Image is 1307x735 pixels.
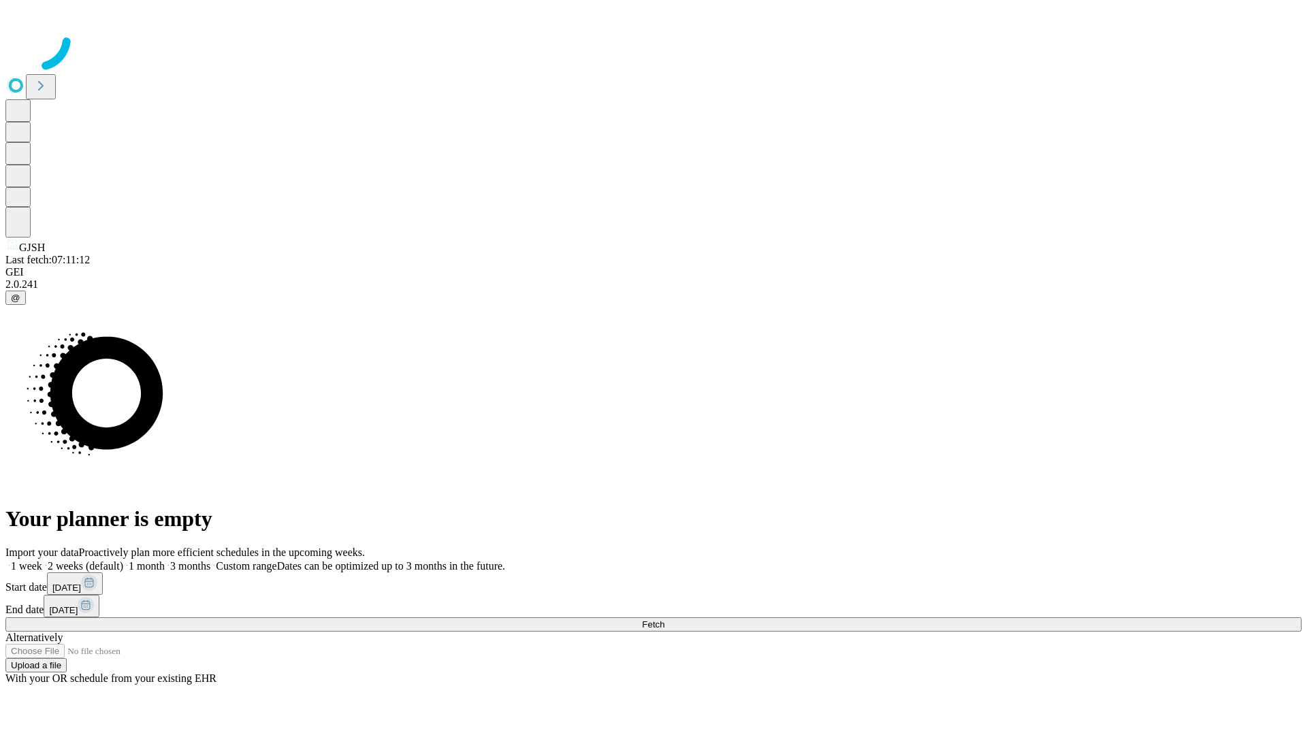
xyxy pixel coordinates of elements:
[277,560,505,572] span: Dates can be optimized up to 3 months in the future.
[19,242,45,253] span: GJSH
[129,560,165,572] span: 1 month
[5,658,67,672] button: Upload a file
[48,560,123,572] span: 2 weeks (default)
[216,560,276,572] span: Custom range
[5,595,1302,617] div: End date
[44,595,99,617] button: [DATE]
[47,572,103,595] button: [DATE]
[5,546,79,558] span: Import your data
[5,672,216,684] span: With your OR schedule from your existing EHR
[642,619,664,630] span: Fetch
[79,546,365,558] span: Proactively plan more efficient schedules in the upcoming weeks.
[5,278,1302,291] div: 2.0.241
[5,506,1302,532] h1: Your planner is empty
[52,583,81,593] span: [DATE]
[5,632,63,643] span: Alternatively
[49,605,78,615] span: [DATE]
[170,560,210,572] span: 3 months
[5,291,26,305] button: @
[5,617,1302,632] button: Fetch
[5,266,1302,278] div: GEI
[5,572,1302,595] div: Start date
[11,293,20,303] span: @
[11,560,42,572] span: 1 week
[5,254,90,265] span: Last fetch: 07:11:12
